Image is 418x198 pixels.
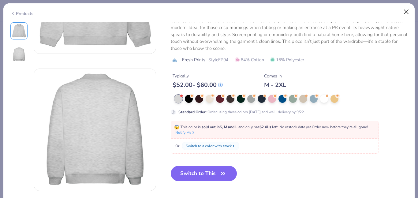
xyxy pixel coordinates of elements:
span: Style FP94 [208,57,228,63]
div: Products [10,10,33,17]
button: Switch to a color with stock [182,142,239,150]
div: $ 52.00 - $ 60.00 [173,81,223,89]
button: Close [401,6,412,18]
span: 16% Polyester [270,57,304,63]
strong: Standard Order : [178,109,207,114]
div: Switch to a color with stock [186,143,232,149]
img: Front [12,24,26,38]
img: Back [12,47,26,62]
span: Or [174,143,179,149]
strong: sold out in S, M and L [202,125,237,129]
button: Switch to This [171,166,237,181]
div: Typically [173,73,223,79]
span: 84% Cotton [235,57,264,63]
div: Comes In [264,73,286,79]
span: Fresh Prints [182,57,205,63]
button: Notify Me [175,130,196,135]
strong: 62 XLs [259,125,271,129]
div: Order using these colors [DATE] and we’ll delivery by 9/22. [178,109,305,114]
span: This color is and only has left . No restock date yet. Order now before they're all gone! [174,125,368,129]
div: M - 2XL [264,81,286,89]
img: Back [34,69,156,191]
div: The Fresh Prints Denver Mock Neck Heavyweight Sweatshirt brings a new standard of relaxed confide... [171,3,408,52]
img: brand logo [171,58,179,62]
span: 😱 [174,124,179,130]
